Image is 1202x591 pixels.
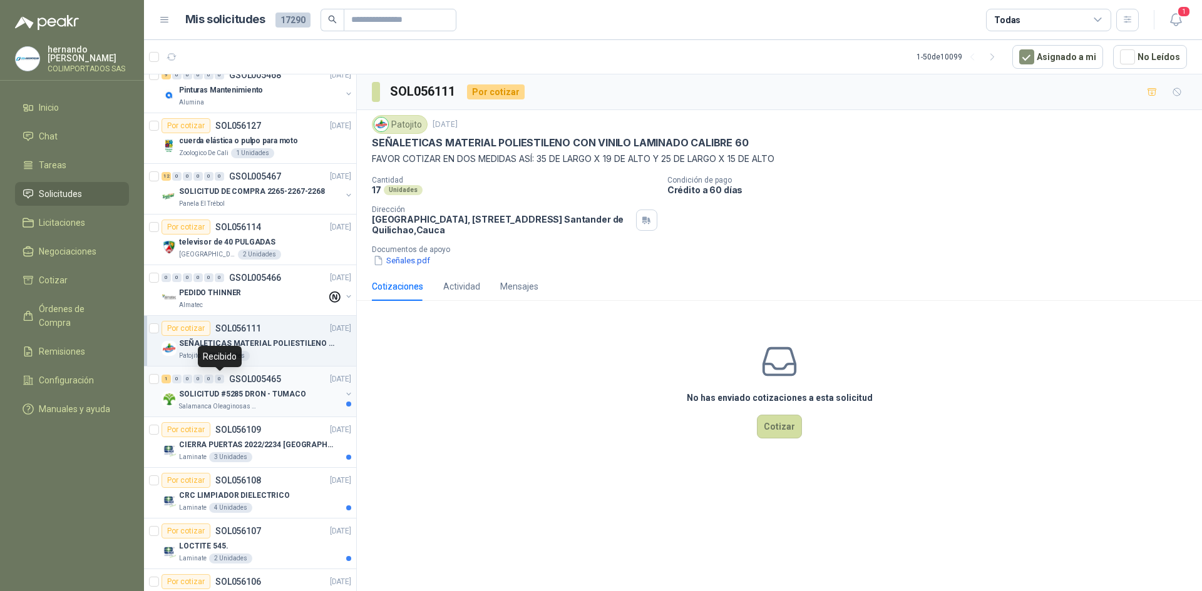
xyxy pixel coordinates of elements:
p: SOLICITUD #5285 DRON - TUMACO [179,388,306,400]
span: Licitaciones [39,216,85,230]
div: 0 [193,172,203,181]
div: Por cotizar [162,321,210,336]
img: Company Logo [162,240,177,255]
p: Dirección [372,205,631,214]
p: hernando [PERSON_NAME] [48,45,129,63]
span: search [328,15,337,24]
img: Company Logo [162,442,177,457]
p: GSOL005467 [229,172,281,181]
div: 0 [215,375,224,383]
img: Company Logo [162,138,177,153]
div: 1 [162,375,171,383]
p: [DATE] [330,171,351,183]
span: 17290 [275,13,311,28]
div: 12 [162,172,171,181]
p: [DATE] [330,272,351,284]
div: Patojito [372,115,428,134]
span: Manuales y ayuda [39,402,110,416]
span: 1 [1177,6,1191,18]
div: 0 [193,273,203,282]
p: [DATE] [330,424,351,436]
div: 0 [172,172,182,181]
div: 0 [183,172,192,181]
div: Por cotizar [162,422,210,437]
a: Manuales y ayuda [15,397,129,421]
p: [DATE] [330,373,351,385]
div: 0 [183,71,192,79]
a: Inicio [15,96,129,119]
span: Cotizar [39,273,68,287]
div: 0 [215,172,224,181]
p: 17 [372,184,381,195]
p: COLIMPORTADOS SAS [48,65,129,73]
a: 9 0 0 0 0 0 GSOL005468[DATE] Company LogoPinturas MantenimientoAlumina [162,68,354,108]
div: 0 [204,71,213,79]
a: 0 0 0 0 0 0 GSOL005466[DATE] Company LogoPEDIDO THINNERAlmatec [162,270,354,310]
p: GSOL005466 [229,273,281,282]
p: SEÑALETICAS MATERIAL POLIESTILENO CON VINILO LAMINADO CALIBRE 60 [179,338,335,350]
div: 2 Unidades [238,250,281,260]
button: No Leídos [1113,45,1187,69]
p: [GEOGRAPHIC_DATA], [STREET_ADDRESS] Santander de Quilichao , Cauca [372,214,631,235]
p: [DATE] [330,576,351,588]
div: 3 Unidades [209,452,252,462]
p: [DATE] [433,119,458,131]
p: GSOL005465 [229,375,281,383]
p: [DATE] [330,221,351,233]
a: Tareas [15,153,129,177]
img: Company Logo [162,543,177,558]
p: Pinturas Mantenimiento [179,84,263,96]
p: Laminate [179,503,207,513]
div: 1 Unidades [231,148,274,158]
p: Panela El Trébol [179,199,225,209]
span: Tareas [39,158,66,172]
p: SOL056111 [215,324,261,333]
p: SOL056107 [215,527,261,535]
button: 1 [1164,9,1187,31]
p: Condición de pago [667,176,1197,184]
a: Por cotizarSOL056108[DATE] Company LogoCRC LIMPIADOR DIELECTRICOLaminate4 Unidades [144,468,356,518]
img: Company Logo [162,391,177,407]
span: Inicio [39,101,59,114]
p: [DATE] [330,475,351,487]
p: Laminate [179,452,207,462]
div: 0 [204,273,213,282]
div: 0 [193,375,203,383]
a: Configuración [15,368,129,392]
button: Cotizar [757,415,802,438]
div: 4 Unidades [209,503,252,513]
a: Remisiones [15,340,129,363]
p: [DATE] [330,69,351,81]
img: Company Logo [16,47,39,71]
p: [DATE] [330,323,351,335]
a: 1 0 0 0 0 0 GSOL005465[DATE] Company LogoSOLICITUD #5285 DRON - TUMACOSalamanca Oleaginosas SAS [162,371,354,412]
h1: Mis solicitudes [185,11,265,29]
span: Chat [39,129,58,143]
div: Por cotizar [162,220,210,235]
a: Cotizar [15,268,129,292]
a: Licitaciones [15,211,129,235]
p: Patojito [179,351,200,361]
a: Por cotizarSOL056114[DATE] Company Logotelevisor de 40 PULGADAS[GEOGRAPHIC_DATA][PERSON_NAME]2 Un... [144,215,356,265]
p: LOCTITE 545. [179,540,229,552]
span: Órdenes de Compra [39,302,117,330]
img: Company Logo [162,493,177,508]
img: Company Logo [374,118,388,131]
div: Cotizaciones [372,280,423,293]
div: Mensajes [500,280,538,293]
span: Negociaciones [39,245,96,258]
p: Cantidad [372,176,657,184]
a: Negociaciones [15,240,129,263]
div: 0 [172,273,182,282]
div: 0 [172,71,182,79]
div: 1 - 50 de 10099 [917,47,1002,67]
p: [GEOGRAPHIC_DATA][PERSON_NAME] [179,250,235,260]
p: SOL056109 [215,425,261,434]
div: 2 Unidades [209,553,252,563]
p: GSOL005468 [229,71,281,79]
p: CIERRA PUERTAS 2022/2234 [GEOGRAPHIC_DATA] [179,439,335,451]
div: 0 [215,71,224,79]
p: televisor de 40 PULGADAS [179,236,275,248]
img: Company Logo [162,88,177,103]
p: Zoologico De Cali [179,148,229,158]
